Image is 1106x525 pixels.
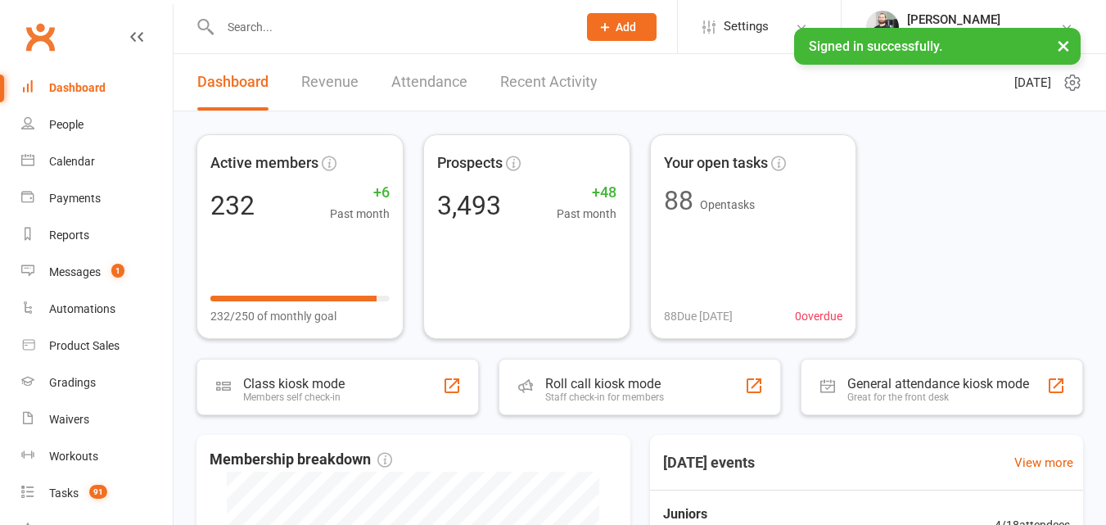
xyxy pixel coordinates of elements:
[437,152,503,175] span: Prospects
[49,339,120,352] div: Product Sales
[21,254,173,291] a: Messages 1
[21,438,173,475] a: Workouts
[847,391,1029,403] div: Great for the front desk
[1014,453,1073,473] a: View more
[724,8,769,45] span: Settings
[49,192,101,205] div: Payments
[20,16,61,57] a: Clubworx
[21,364,173,401] a: Gradings
[809,38,942,54] span: Signed in successfully.
[49,450,98,463] div: Workouts
[795,307,842,325] span: 0 overdue
[616,20,636,34] span: Add
[215,16,566,38] input: Search...
[301,54,359,111] a: Revenue
[664,152,768,175] span: Your open tasks
[21,106,173,143] a: People
[49,118,84,131] div: People
[866,11,899,43] img: thumb_image1616261423.png
[210,192,255,219] div: 232
[21,70,173,106] a: Dashboard
[500,54,598,111] a: Recent Activity
[49,155,95,168] div: Calendar
[545,391,664,403] div: Staff check-in for members
[557,181,616,205] span: +48
[907,27,1060,42] div: Premier Martial Arts Essex Ltd
[49,487,79,500] div: Tasks
[1049,28,1078,63] button: ×
[330,205,390,223] span: Past month
[21,291,173,328] a: Automations
[700,198,755,211] span: Open tasks
[330,181,390,205] span: +6
[650,448,768,477] h3: [DATE] events
[210,152,318,175] span: Active members
[210,448,392,472] span: Membership breakdown
[89,485,107,499] span: 91
[21,475,173,512] a: Tasks 91
[21,328,173,364] a: Product Sales
[111,264,124,278] span: 1
[210,307,336,325] span: 232/250 of monthly goal
[21,143,173,180] a: Calendar
[197,54,269,111] a: Dashboard
[437,192,501,219] div: 3,493
[21,401,173,438] a: Waivers
[391,54,467,111] a: Attendance
[663,504,920,525] span: Juniors
[907,12,1060,27] div: [PERSON_NAME]
[49,265,101,278] div: Messages
[49,413,89,426] div: Waivers
[1014,73,1051,93] span: [DATE]
[243,376,345,391] div: Class kiosk mode
[557,205,616,223] span: Past month
[545,376,664,391] div: Roll call kiosk mode
[21,180,173,217] a: Payments
[664,188,693,214] div: 88
[21,217,173,254] a: Reports
[49,302,115,315] div: Automations
[49,376,96,389] div: Gradings
[49,81,106,94] div: Dashboard
[847,376,1029,391] div: General attendance kiosk mode
[243,391,345,403] div: Members self check-in
[49,229,89,242] div: Reports
[587,13,657,41] button: Add
[664,307,733,325] span: 88 Due [DATE]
